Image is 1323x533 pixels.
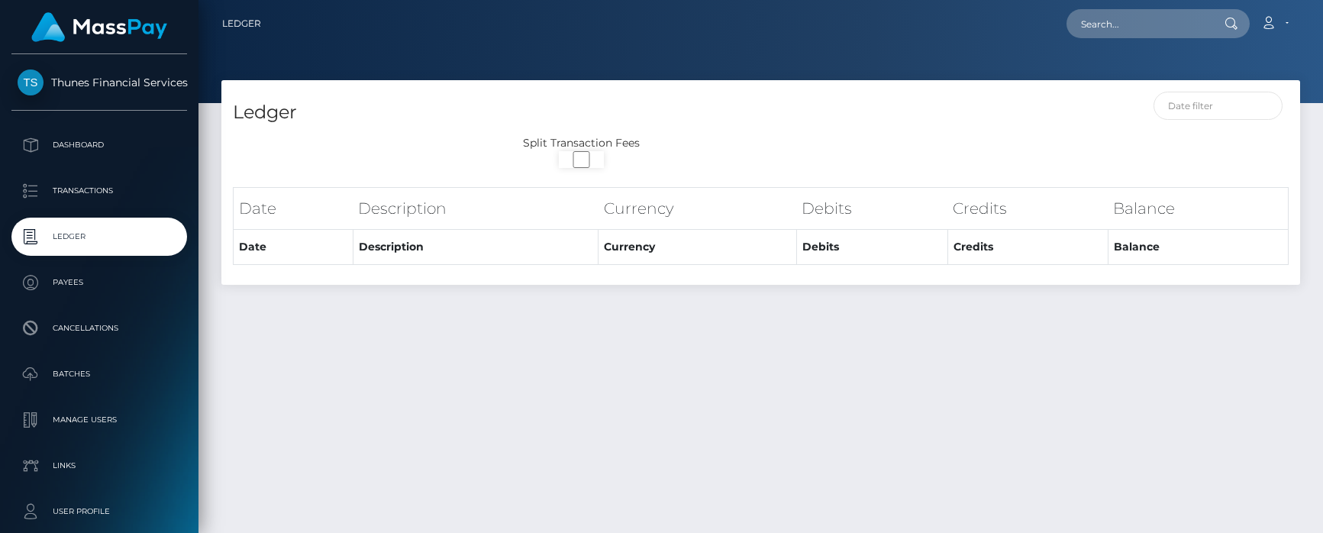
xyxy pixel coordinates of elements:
th: Date [234,230,353,265]
th: Description [353,187,598,229]
th: Description [353,230,598,265]
input: Date filter [1154,92,1283,120]
th: Currency [599,230,797,265]
h4: Ledger [233,99,479,126]
a: Ledger [222,8,261,40]
th: Credits [947,187,1108,229]
img: Thunes Financial Services [18,69,44,95]
a: Cancellations [11,309,187,347]
th: Currency [599,187,797,229]
th: Debits [796,230,947,265]
a: User Profile [11,493,187,531]
p: Ledger [18,225,181,248]
a: Links [11,447,187,485]
a: Manage Users [11,401,187,439]
a: Payees [11,263,187,302]
p: Links [18,454,181,477]
p: Manage Users [18,409,181,431]
p: User Profile [18,500,181,523]
th: Balance [1108,187,1288,229]
p: Batches [18,363,181,386]
th: Credits [947,230,1108,265]
img: MassPay Logo [31,12,167,42]
a: Dashboard [11,126,187,164]
th: Debits [796,187,947,229]
div: Split Transaction Fees [221,135,941,151]
th: Balance [1108,230,1288,265]
span: Thunes Financial Services [11,76,187,89]
th: Date [234,187,353,229]
a: Transactions [11,172,187,210]
a: Batches [11,355,187,393]
input: Search... [1066,9,1210,38]
p: Payees [18,271,181,294]
a: Ledger [11,218,187,256]
p: Cancellations [18,317,181,340]
p: Dashboard [18,134,181,157]
p: Transactions [18,179,181,202]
